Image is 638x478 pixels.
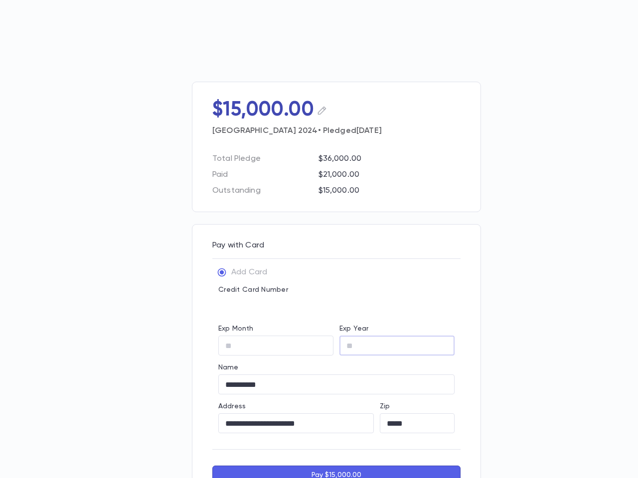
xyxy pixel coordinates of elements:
[218,363,239,371] label: Name
[218,297,455,317] iframe: card
[212,98,314,122] p: $15,000.00
[218,286,455,294] p: Credit Card Number
[319,186,461,196] p: $15,000.00
[212,170,313,180] p: Paid
[319,154,461,164] p: $36,000.00
[212,122,461,136] p: [GEOGRAPHIC_DATA] 2024 • Pledged [DATE]
[212,186,313,196] p: Outstanding
[218,325,253,333] label: Exp Month
[212,240,461,250] p: Pay with Card
[339,325,368,333] label: Exp Year
[319,170,461,180] p: $21,000.00
[380,402,390,410] label: Zip
[231,267,267,277] p: Add Card
[218,402,246,410] label: Address
[212,154,313,164] p: Total Pledge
